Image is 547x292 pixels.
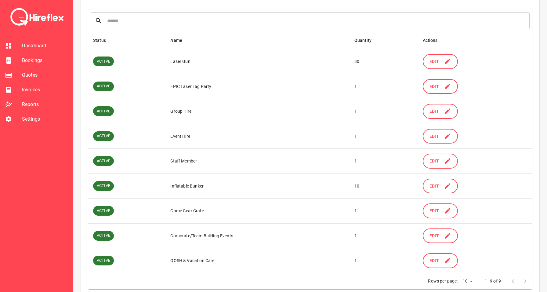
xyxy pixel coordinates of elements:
[93,108,114,114] span: ACTIVE
[165,32,349,49] th: Name
[93,133,114,139] span: ACTIVE
[350,248,418,273] td: 1
[350,173,418,199] td: 10
[350,74,418,99] td: 1
[93,258,114,264] span: ACTIVE
[165,199,349,224] td: Game Gear Crate
[423,79,458,94] button: Edit
[350,32,418,49] th: Quantity
[93,183,114,189] span: ACTIVE
[429,182,439,190] span: Edit
[423,104,458,119] button: Edit
[165,124,349,149] td: Event Hire
[423,154,458,169] button: Edit
[350,149,418,174] td: 1
[429,157,439,165] span: Edit
[350,49,418,74] td: 30
[22,71,68,79] span: Quotes
[350,124,418,149] td: 1
[165,99,349,124] td: Group Hire
[485,278,501,284] p: 1–9 of 9
[418,32,532,49] th: Actions
[22,42,68,49] span: Dashboard
[165,223,349,248] td: Corporate/Team Building Events
[429,83,439,90] span: Edit
[165,74,349,99] td: EPIC Laser Tag Party
[423,54,458,69] button: Edit
[423,203,458,218] button: Edit
[429,257,439,265] span: Edit
[88,32,532,273] table: simple table
[423,179,458,194] button: Edit
[423,253,458,268] button: Edit
[165,248,349,273] td: OOSH & Vacation Care
[165,149,349,174] td: Staff Member
[165,173,349,199] td: Inflatable Bunker
[93,158,114,164] span: ACTIVE
[22,101,68,108] span: Reports
[350,199,418,224] td: 1
[22,86,68,93] span: Invoices
[88,32,165,49] th: Status
[429,207,439,215] span: Edit
[350,223,418,248] td: 1
[22,115,68,123] span: Settings
[460,277,475,286] div: 10
[429,108,439,115] span: Edit
[165,49,349,74] td: Laser Gun
[429,58,439,65] span: Edit
[350,99,418,124] td: 1
[93,208,114,214] span: ACTIVE
[428,278,458,284] p: Rows per page:
[423,129,458,144] button: Edit
[429,133,439,140] span: Edit
[93,233,114,239] span: ACTIVE
[22,57,68,64] span: Bookings
[93,59,114,64] span: ACTIVE
[93,83,114,89] span: ACTIVE
[423,228,458,243] button: Edit
[429,232,439,240] span: Edit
